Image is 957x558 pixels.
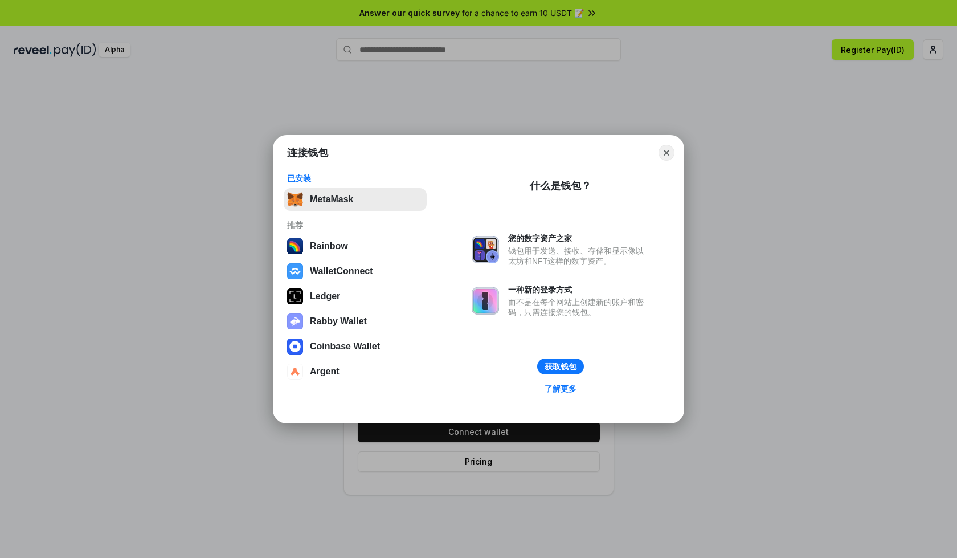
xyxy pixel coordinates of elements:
[310,316,367,327] div: Rabby Wallet
[287,192,303,207] img: svg+xml,%3Csvg%20fill%3D%22none%22%20height%3D%2233%22%20viewBox%3D%220%200%2035%2033%22%20width%...
[287,339,303,355] img: svg+xml,%3Csvg%20width%3D%2228%22%20height%3D%2228%22%20viewBox%3D%220%200%2028%2028%22%20fill%3D...
[287,173,423,184] div: 已安装
[508,233,649,243] div: 您的数字资产之家
[287,238,303,254] img: svg+xml,%3Csvg%20width%3D%22120%22%20height%3D%22120%22%20viewBox%3D%220%200%20120%20120%22%20fil...
[537,359,584,374] button: 获取钱包
[287,364,303,380] img: svg+xml,%3Csvg%20width%3D%2228%22%20height%3D%2228%22%20viewBox%3D%220%200%2028%2028%22%20fill%3D...
[659,145,674,161] button: Close
[287,313,303,329] img: svg+xml,%3Csvg%20xmlns%3D%22http%3A%2F%2Fwww.w3.org%2F2000%2Fsvg%22%20fill%3D%22none%22%20viewBox...
[545,384,576,394] div: 了解更多
[310,341,380,352] div: Coinbase Wallet
[284,310,427,333] button: Rabby Wallet
[287,263,303,279] img: svg+xml,%3Csvg%20width%3D%2228%22%20height%3D%2228%22%20viewBox%3D%220%200%2028%2028%22%20fill%3D...
[310,241,348,251] div: Rainbow
[530,179,591,193] div: 什么是钱包？
[508,284,649,295] div: 一种新的登录方式
[287,220,423,230] div: 推荐
[284,360,427,383] button: Argent
[310,194,353,205] div: MetaMask
[284,285,427,308] button: Ledger
[284,260,427,283] button: WalletConnect
[284,335,427,358] button: Coinbase Wallet
[472,236,499,263] img: svg+xml,%3Csvg%20xmlns%3D%22http%3A%2F%2Fwww.w3.org%2F2000%2Fsvg%22%20fill%3D%22none%22%20viewBox...
[538,381,583,396] a: 了解更多
[508,246,649,266] div: 钱包用于发送、接收、存储和显示像以太坊和NFT这样的数字资产。
[545,361,576,372] div: 获取钱包
[310,366,340,377] div: Argent
[287,146,328,160] h1: 连接钱包
[310,291,340,302] div: Ledger
[508,297,649,317] div: 而不是在每个网站上创建新的账户和密码，只需连接您的钱包。
[284,188,427,211] button: MetaMask
[472,287,499,315] img: svg+xml,%3Csvg%20xmlns%3D%22http%3A%2F%2Fwww.w3.org%2F2000%2Fsvg%22%20fill%3D%22none%22%20viewBox...
[284,235,427,258] button: Rainbow
[310,266,373,276] div: WalletConnect
[287,288,303,304] img: svg+xml,%3Csvg%20xmlns%3D%22http%3A%2F%2Fwww.w3.org%2F2000%2Fsvg%22%20width%3D%2228%22%20height%3...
